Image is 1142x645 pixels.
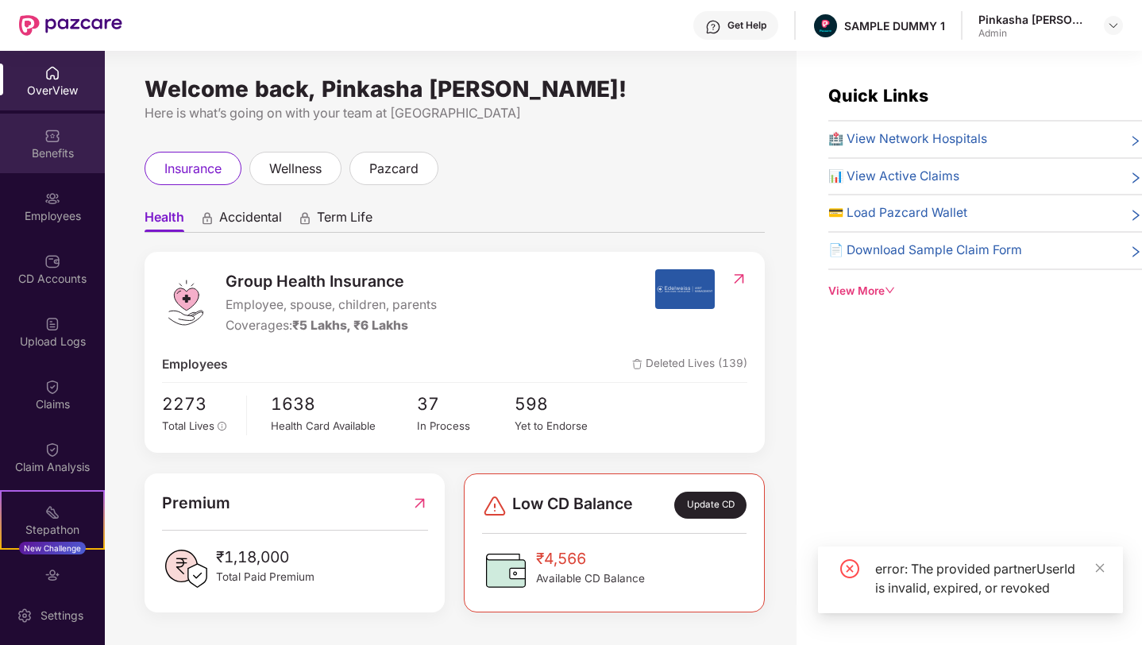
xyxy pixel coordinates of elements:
[271,391,417,417] span: 1638
[226,269,437,294] span: Group Health Insurance
[2,522,103,538] div: Stepathon
[844,18,945,33] div: SAMPLE DUMMY 1
[512,492,633,519] span: Low CD Balance
[885,285,896,296] span: down
[655,269,715,309] img: insurerIcon
[515,418,612,435] div: Yet to Endorse
[162,391,235,417] span: 2273
[515,391,612,417] span: 598
[44,442,60,458] img: svg+xml;base64,PHN2ZyBpZD0iQ2xhaW0iIHhtbG5zPSJodHRwOi8vd3d3LnczLm9yZy8yMDAwL3N2ZyIgd2lkdGg9IjIwIi...
[1129,244,1142,261] span: right
[162,491,230,516] span: Premium
[218,422,227,431] span: info-circle
[44,191,60,207] img: svg+xml;base64,PHN2ZyBpZD0iRW1wbG95ZWVzIiB4bWxucz0iaHR0cDovL3d3dy53My5vcmcvMjAwMC9zdmciIHdpZHRoPS...
[317,209,372,232] span: Term Life
[17,608,33,624] img: svg+xml;base64,PHN2ZyBpZD0iU2V0dGluZy0yMHgyMCIgeG1sbnM9Imh0dHA6Ly93d3cudzMub3JnLzIwMDAvc3ZnIiB3aW...
[162,545,210,593] img: PaidPremiumIcon
[705,19,721,35] img: svg+xml;base64,PHN2ZyBpZD0iSGVscC0zMngzMiIgeG1sbnM9Imh0dHA6Ly93d3cudzMub3JnLzIwMDAvc3ZnIiB3aWR0aD...
[216,545,314,569] span: ₹1,18,000
[145,103,765,123] div: Here is what’s going on with your team at [GEOGRAPHIC_DATA]
[292,318,408,333] span: ₹5 Lakhs, ₹6 Lakhs
[219,209,282,232] span: Accidental
[1129,133,1142,149] span: right
[482,493,507,519] img: svg+xml;base64,PHN2ZyBpZD0iRGFuZ2VyLTMyeDMyIiB4bWxucz0iaHR0cDovL3d3dy53My5vcmcvMjAwMC9zdmciIHdpZH...
[44,567,60,583] img: svg+xml;base64,PHN2ZyBpZD0iRW5kb3JzZW1lbnRzIiB4bWxucz0iaHR0cDovL3d3dy53My5vcmcvMjAwMC9zdmciIHdpZH...
[19,15,122,36] img: New Pazcare Logo
[674,492,747,519] div: Update CD
[978,27,1090,40] div: Admin
[731,271,747,287] img: RedirectIcon
[216,569,314,585] span: Total Paid Premium
[44,128,60,144] img: svg+xml;base64,PHN2ZyBpZD0iQmVuZWZpdHMiIHhtbG5zPSJodHRwOi8vd3d3LnczLm9yZy8yMDAwL3N2ZyIgd2lkdGg9Ij...
[814,14,837,37] img: Pazcare_Alternative_logo-01-01.png
[1129,170,1142,187] span: right
[828,241,1022,261] span: 📄 Download Sample Claim Form
[1107,19,1120,32] img: svg+xml;base64,PHN2ZyBpZD0iRHJvcGRvd24tMzJ4MzIiIHhtbG5zPSJodHRwOi8vd3d3LnczLm9yZy8yMDAwL3N2ZyIgd2...
[369,159,419,179] span: pazcard
[44,65,60,81] img: svg+xml;base64,PHN2ZyBpZD0iSG9tZSIgeG1sbnM9Imh0dHA6Ly93d3cudzMub3JnLzIwMDAvc3ZnIiB3aWR0aD0iMjAiIG...
[226,295,437,315] span: Employee, spouse, children, parents
[536,570,645,587] span: Available CD Balance
[44,504,60,520] img: svg+xml;base64,PHN2ZyB4bWxucz0iaHR0cDovL3d3dy53My5vcmcvMjAwMC9zdmciIHdpZHRoPSIyMSIgaGVpZ2h0PSIyMC...
[162,419,214,432] span: Total Lives
[1129,207,1142,223] span: right
[44,379,60,395] img: svg+xml;base64,PHN2ZyBpZD0iQ2xhaW0iIHhtbG5zPSJodHRwOi8vd3d3LnczLm9yZy8yMDAwL3N2ZyIgd2lkdGg9IjIwIi...
[145,209,184,232] span: Health
[632,359,642,369] img: deleteIcon
[411,491,428,516] img: RedirectIcon
[164,159,222,179] span: insurance
[978,12,1090,27] div: Pinkasha [PERSON_NAME]
[1094,562,1105,574] span: close
[828,203,967,223] span: 💳 Load Pazcard Wallet
[875,559,1104,597] div: error: The provided partnerUserId is invalid, expired, or revoked
[482,547,530,594] img: CDBalanceIcon
[36,608,88,624] div: Settings
[828,129,987,149] span: 🏥 View Network Hospitals
[162,355,228,375] span: Employees
[44,316,60,332] img: svg+xml;base64,PHN2ZyBpZD0iVXBsb2FkX0xvZ3MiIGRhdGEtbmFtZT0iVXBsb2FkIExvZ3MiIHhtbG5zPSJodHRwOi8vd3...
[162,279,210,326] img: logo
[417,391,515,417] span: 37
[632,355,747,375] span: Deleted Lives (139)
[417,418,515,435] div: In Process
[200,210,214,225] div: animation
[44,253,60,269] img: svg+xml;base64,PHN2ZyBpZD0iQ0RfQWNjb3VudHMiIGRhdGEtbmFtZT0iQ0QgQWNjb3VudHMiIHhtbG5zPSJodHRwOi8vd3...
[828,283,1142,299] div: View More
[536,547,645,570] span: ₹4,566
[840,559,859,578] span: close-circle
[828,167,959,187] span: 📊 View Active Claims
[19,542,86,554] div: New Challenge
[145,83,765,95] div: Welcome back, Pinkasha [PERSON_NAME]!
[828,85,928,106] span: Quick Links
[727,19,766,32] div: Get Help
[298,210,312,225] div: animation
[226,316,437,336] div: Coverages:
[269,159,322,179] span: wellness
[271,418,417,435] div: Health Card Available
